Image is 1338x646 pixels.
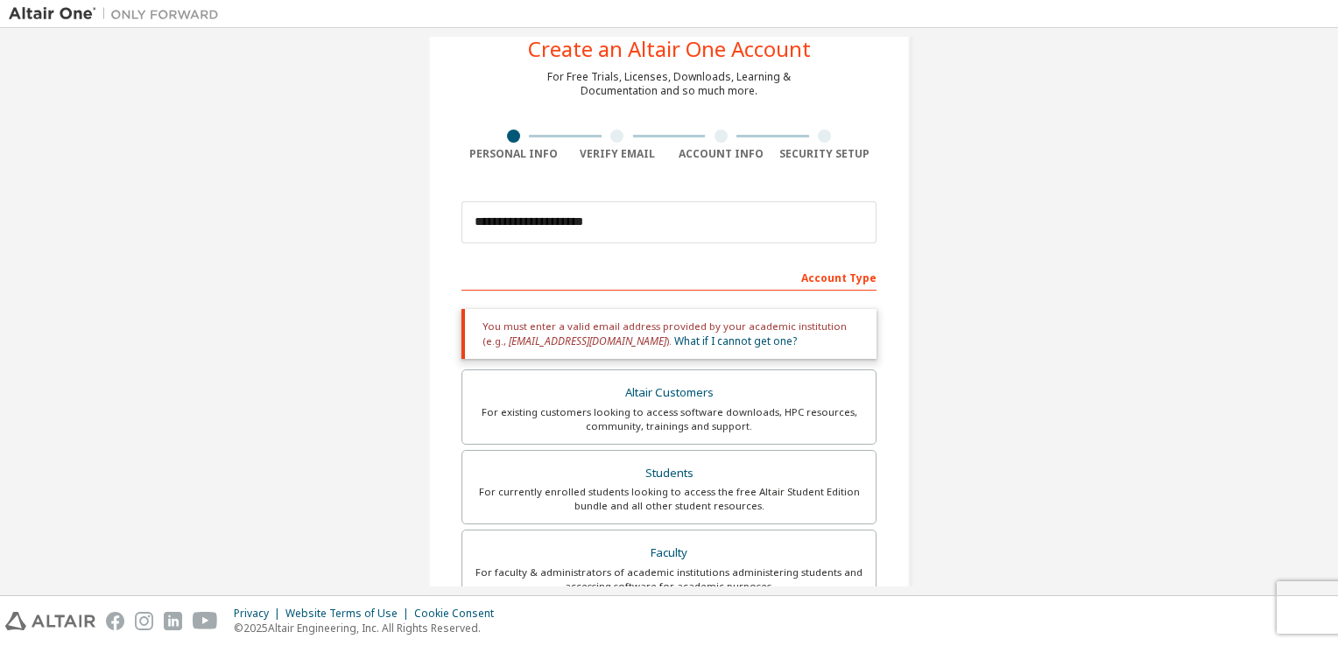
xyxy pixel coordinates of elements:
img: Altair One [9,5,228,23]
div: You must enter a valid email address provided by your academic institution (e.g., ). [461,309,877,359]
div: For existing customers looking to access software downloads, HPC resources, community, trainings ... [473,405,865,433]
img: youtube.svg [193,612,218,630]
div: Account Info [669,147,773,161]
div: Cookie Consent [414,607,504,621]
div: Security Setup [773,147,877,161]
div: For faculty & administrators of academic institutions administering students and accessing softwa... [473,565,865,593]
img: instagram.svg [135,612,153,630]
div: Faculty [473,541,865,565]
p: © 2025 Altair Engineering, Inc. All Rights Reserved. [234,621,504,635]
div: Students [473,461,865,486]
span: [EMAIL_ADDRESS][DOMAIN_NAME] [509,334,666,348]
div: For Free Trials, Licenses, Downloads, Learning & Documentation and so much more. [547,70,791,98]
div: Verify Email [566,147,670,161]
div: Altair Customers [473,381,865,405]
img: linkedin.svg [164,612,182,630]
a: What if I cannot get one? [674,334,797,348]
div: Personal Info [461,147,566,161]
img: facebook.svg [106,612,124,630]
div: Privacy [234,607,285,621]
div: For currently enrolled students looking to access the free Altair Student Edition bundle and all ... [473,485,865,513]
img: altair_logo.svg [5,612,95,630]
div: Website Terms of Use [285,607,414,621]
div: Account Type [461,263,877,291]
div: Create an Altair One Account [528,39,811,60]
